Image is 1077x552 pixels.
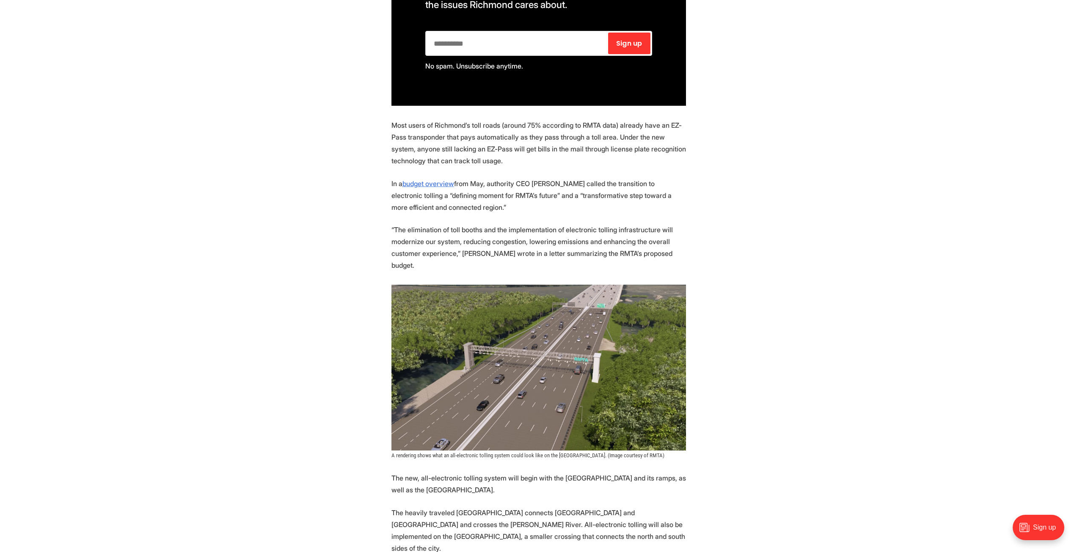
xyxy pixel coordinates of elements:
span: Sign up [616,40,642,47]
span: A rendering shows what an all-electronic tolling system could look like on the [GEOGRAPHIC_DATA].... [391,452,664,459]
p: In a from May, authority CEO [PERSON_NAME] called the transition to electronic tolling a “definin... [391,178,686,213]
button: Sign up [608,33,650,54]
span: No spam. Unsubscribe anytime. [425,62,523,70]
p: Most users of Richmond’s toll roads (around 75% according to RMTA data) already have an EZ-Pass t... [391,119,686,167]
p: The new, all-electronic tolling system will begin with the [GEOGRAPHIC_DATA] and its ramps, as we... [391,472,686,496]
iframe: portal-trigger [1005,511,1077,552]
p: “The elimination of toll booths and the implementation of electronic tolling infrastructure will ... [391,224,686,271]
a: budget overview [402,179,454,188]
